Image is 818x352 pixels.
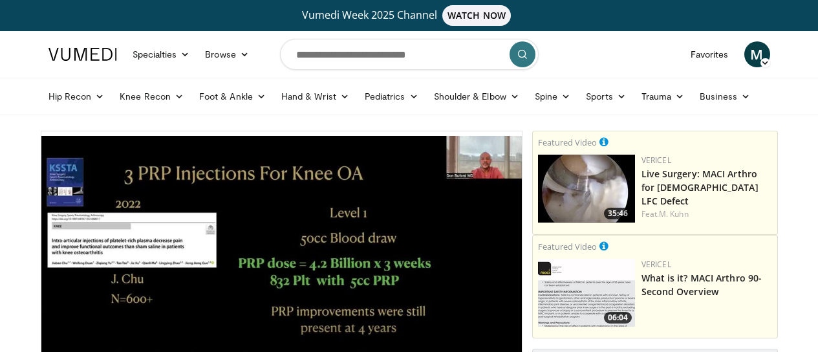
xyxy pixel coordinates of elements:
img: aa6cc8ed-3dbf-4b6a-8d82-4a06f68b6688.150x105_q85_crop-smart_upscale.jpg [538,259,635,327]
a: 35:46 [538,155,635,223]
a: Pediatrics [357,83,426,109]
input: Search topics, interventions [280,39,539,70]
a: What is it? MACI Arthro 90-Second Overview [641,272,762,298]
a: Favorites [683,41,737,67]
a: M [744,41,770,67]
a: Knee Recon [112,83,191,109]
a: Hip Recon [41,83,113,109]
img: VuMedi Logo [48,48,117,61]
a: Live Surgery: MACI Arthro for [DEMOGRAPHIC_DATA] LFC Defect [641,168,759,207]
small: Featured Video [538,241,597,252]
a: Business [692,83,758,109]
span: 06:04 [604,312,632,324]
a: Sports [578,83,634,109]
a: Shoulder & Elbow [426,83,527,109]
span: 35:46 [604,208,632,219]
a: M. Kuhn [659,208,689,219]
span: WATCH NOW [442,5,511,26]
a: Trauma [634,83,693,109]
a: Foot & Ankle [191,83,274,109]
a: Vumedi Week 2025 ChannelWATCH NOW [50,5,768,26]
a: Vericel [641,155,671,166]
img: eb023345-1e2d-4374-a840-ddbc99f8c97c.150x105_q85_crop-smart_upscale.jpg [538,155,635,223]
a: Vericel [641,259,671,270]
a: Hand & Wrist [274,83,357,109]
a: Specialties [125,41,198,67]
small: Featured Video [538,137,597,148]
div: Feat. [641,208,772,220]
a: Browse [197,41,257,67]
a: 06:04 [538,259,635,327]
a: Spine [527,83,578,109]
